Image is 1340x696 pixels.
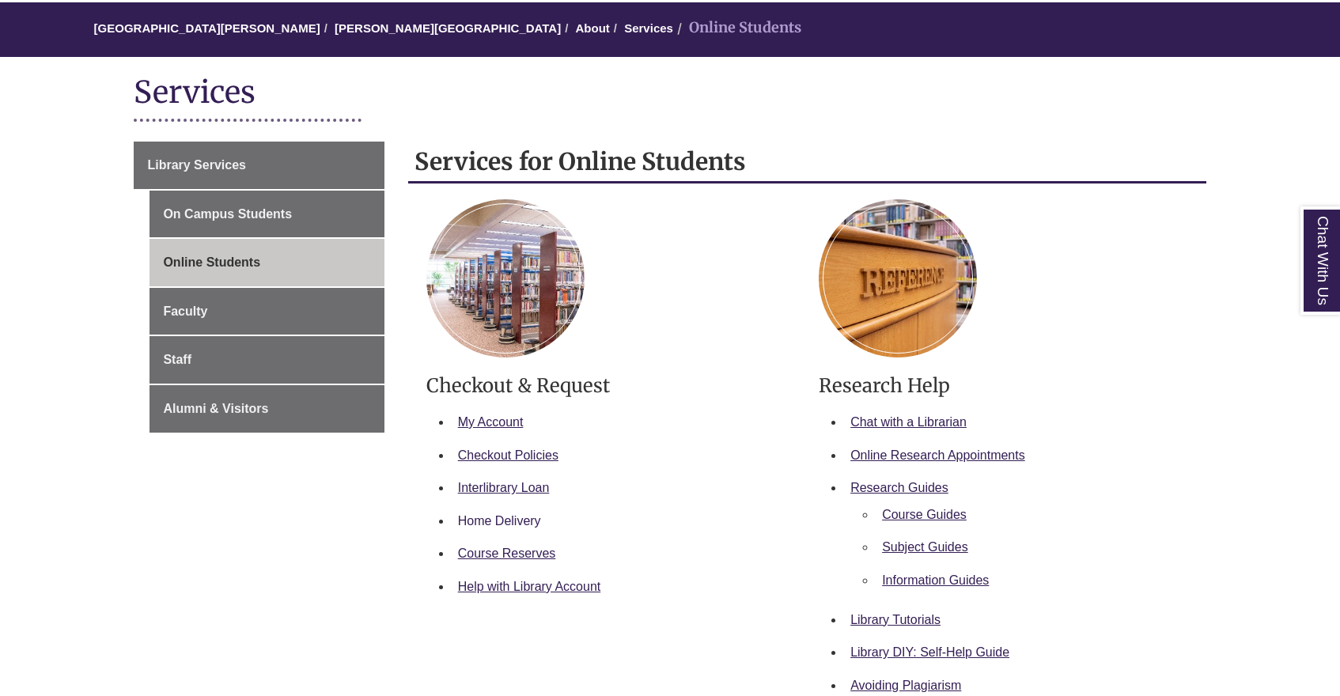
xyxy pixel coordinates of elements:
a: My Account [458,415,524,429]
a: Research Guides [850,481,948,494]
a: Services [624,21,673,35]
h2: Services for Online Students [408,142,1206,183]
li: Online Students [673,17,801,40]
a: Help with Library Account [458,580,601,593]
a: About [576,21,610,35]
a: Library Services [134,142,384,189]
a: Online Students [150,239,384,286]
a: Home Delivery [458,514,541,528]
a: Course Guides [882,508,967,521]
a: Library DIY: Self-Help Guide [850,645,1009,659]
h3: Checkout & Request [426,373,795,398]
a: Avoiding Plagiarism [850,679,961,692]
a: [PERSON_NAME][GEOGRAPHIC_DATA] [335,21,561,35]
a: On Campus Students [150,191,384,238]
a: [GEOGRAPHIC_DATA][PERSON_NAME] [94,21,320,35]
a: Interlibrary Loan [458,481,550,494]
a: Subject Guides [882,540,968,554]
a: Staff [150,336,384,384]
a: Course Reserves [458,547,556,560]
a: Information Guides [882,573,989,587]
a: Alumni & Visitors [150,385,384,433]
a: Checkout Policies [458,448,558,462]
a: Faculty [150,288,384,335]
h3: Research Help [819,373,1187,398]
a: Library Tutorials [850,613,941,626]
div: Guide Page Menu [134,142,384,433]
span: Library Services [147,158,246,172]
a: Chat with a Librarian [850,415,967,429]
a: Online Research Appointments [850,448,1025,462]
h1: Services [134,73,1206,115]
